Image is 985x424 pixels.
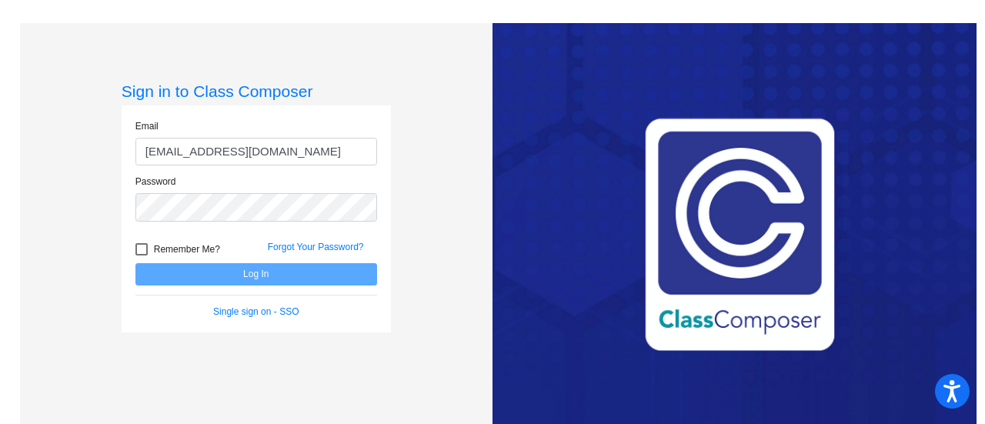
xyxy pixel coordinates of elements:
[122,82,391,101] h3: Sign in to Class Composer
[213,306,299,317] a: Single sign on - SSO
[268,242,364,252] a: Forgot Your Password?
[135,175,176,189] label: Password
[135,119,159,133] label: Email
[135,263,377,285] button: Log In
[154,240,220,259] span: Remember Me?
